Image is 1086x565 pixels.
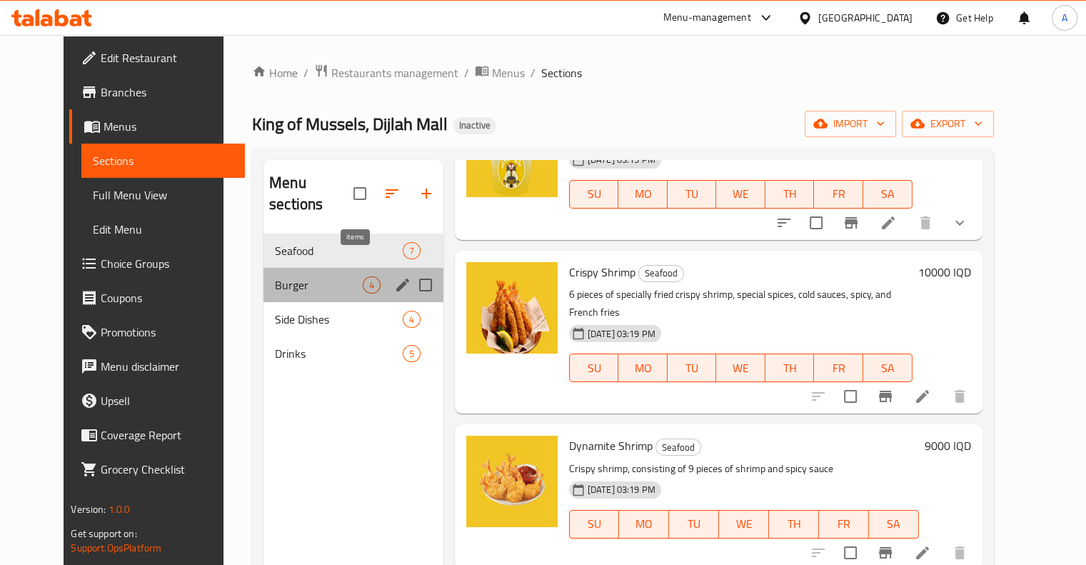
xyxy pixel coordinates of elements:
[81,212,245,246] a: Edit Menu
[275,242,402,259] div: Seafood
[269,172,353,215] h2: Menu sections
[263,336,443,371] div: Drinks5
[801,208,831,238] span: Select to update
[475,64,525,82] a: Menus
[869,510,919,539] button: SA
[252,64,993,82] nav: breadcrumb
[403,244,420,258] span: 7
[93,221,233,238] span: Edit Menu
[863,180,912,209] button: SA
[569,460,919,478] p: Crispy shrimp, consisting of 9 pieces of shrimp and spicy sauce
[638,265,684,282] div: Seafood
[109,500,131,519] span: 1.0.0
[363,279,380,292] span: 4
[816,115,885,133] span: import
[275,276,362,294] span: Burger
[263,302,443,336] div: Side Dishes4
[1062,10,1067,26] span: A
[392,274,413,296] button: edit
[719,510,769,539] button: WE
[668,354,717,382] button: TU
[825,514,863,534] span: FR
[403,242,421,259] div: items
[775,514,813,534] span: TH
[765,180,815,209] button: TH
[101,461,233,478] span: Grocery Checklist
[403,345,421,362] div: items
[639,265,683,281] span: Seafood
[263,228,443,376] nav: Menu sections
[303,64,308,81] li: /
[575,358,613,379] span: SU
[914,544,931,561] a: Edit menu item
[818,10,912,26] div: [GEOGRAPHIC_DATA]
[464,64,469,81] li: /
[569,261,635,283] span: Crispy Shrimp
[722,184,760,204] span: WE
[575,184,613,204] span: SU
[716,180,765,209] button: WE
[771,184,809,204] span: TH
[582,483,661,496] span: [DATE] 03:19 PM
[101,49,233,66] span: Edit Restaurant
[492,64,525,81] span: Menus
[345,179,375,209] span: Select all sections
[875,514,913,534] span: SA
[913,115,982,133] span: export
[582,327,661,341] span: [DATE] 03:19 PM
[104,118,233,135] span: Menus
[805,111,896,137] button: import
[655,439,701,456] div: Seafood
[619,510,669,539] button: MO
[314,64,458,82] a: Restaurants management
[403,311,421,328] div: items
[69,452,245,486] a: Grocery Checklist
[569,510,620,539] button: SU
[819,510,869,539] button: FR
[880,214,897,231] a: Edit menu item
[771,358,809,379] span: TH
[569,180,618,209] button: SU
[820,358,858,379] span: FR
[925,436,971,456] h6: 9000 IQD
[673,184,711,204] span: TU
[656,439,700,456] span: Seafood
[263,234,443,268] div: Seafood7
[275,345,402,362] div: Drinks
[869,358,907,379] span: SA
[767,206,801,240] button: sort-choices
[569,286,912,321] p: 6 pieces of specially fried crispy shrimp, special spices, cold sauces, spicy, and French fries
[769,510,819,539] button: TH
[101,255,233,272] span: Choice Groups
[69,75,245,109] a: Branches
[71,500,106,519] span: Version:
[69,384,245,418] a: Upsell
[673,358,711,379] span: TU
[531,64,536,81] li: /
[918,262,971,282] h6: 10000 IQD
[101,324,233,341] span: Promotions
[263,268,443,302] div: Burger4edit
[69,418,245,452] a: Coverage Report
[409,176,443,211] button: Add section
[93,186,233,204] span: Full Menu View
[863,354,912,382] button: SA
[618,354,668,382] button: MO
[942,206,977,240] button: show more
[675,514,713,534] span: TU
[101,84,233,101] span: Branches
[453,119,496,131] span: Inactive
[908,206,942,240] button: delete
[69,109,245,144] a: Menus
[820,184,858,204] span: FR
[275,311,402,328] span: Side Dishes
[716,354,765,382] button: WE
[669,510,719,539] button: TU
[101,289,233,306] span: Coupons
[69,349,245,384] a: Menu disclaimer
[69,281,245,315] a: Coupons
[569,354,618,382] button: SU
[69,315,245,349] a: Promotions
